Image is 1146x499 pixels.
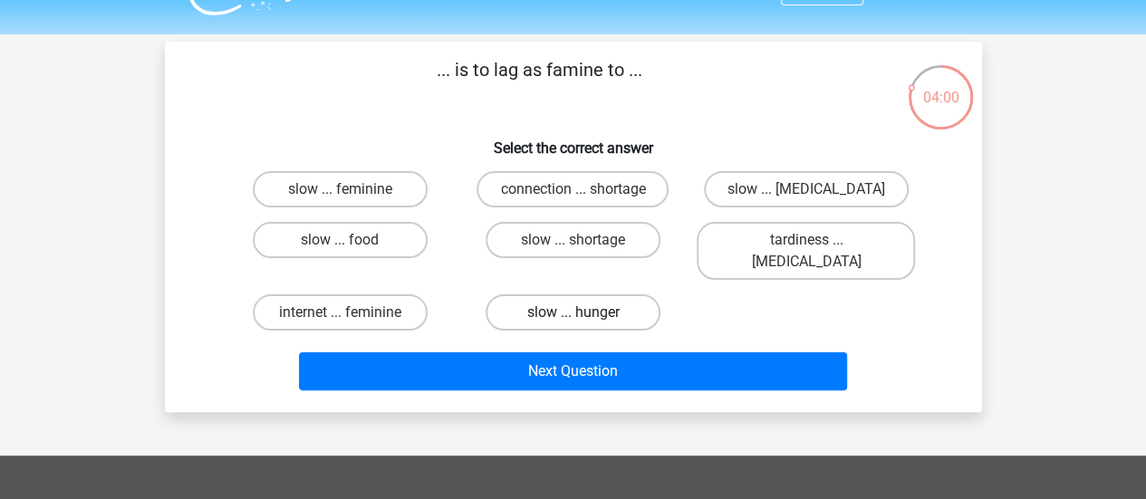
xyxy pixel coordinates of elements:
[253,222,428,258] label: slow ... food
[907,63,975,109] div: 04:00
[194,125,953,157] h6: Select the correct answer
[194,56,885,110] p: ... is to lag as famine to ...
[253,294,428,331] label: internet ... feminine
[299,352,847,390] button: Next Question
[704,171,909,207] label: slow ... [MEDICAL_DATA]
[477,171,669,207] label: connection ... shortage
[486,222,660,258] label: slow ... shortage
[486,294,660,331] label: slow ... hunger
[253,171,428,207] label: slow ... feminine
[697,222,915,280] label: tardiness ... [MEDICAL_DATA]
